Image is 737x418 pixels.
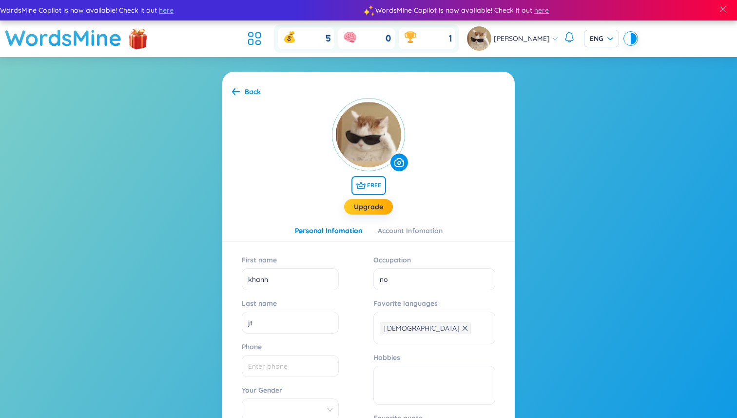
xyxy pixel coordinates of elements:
textarea: Hobbies [373,366,495,405]
label: Favorite languages [373,296,443,311]
span: 1 [448,33,451,45]
img: flashSalesIcon.a7f4f837.png [128,23,148,53]
button: Upgrade [344,199,393,215]
label: Hobbies [373,350,405,365]
span: [PERSON_NAME] [494,33,550,44]
img: currentUser [332,98,405,171]
span: FREE [351,176,386,195]
input: Occupation [373,268,495,290]
label: Last name [242,296,282,311]
input: Last name [242,312,339,334]
span: 0 [386,33,391,45]
img: avatar [467,26,491,51]
label: First name [242,252,282,268]
span: ENG [590,34,613,43]
div: Back [245,86,261,97]
label: Occupation [373,252,416,268]
a: avatar [467,26,494,51]
span: here [159,5,174,16]
label: Phone [242,339,267,355]
a: Back [232,86,261,99]
span: 5 [326,33,330,45]
label: Your Gender [242,382,287,398]
div: [DEMOGRAPHIC_DATA] [384,323,460,334]
a: Upgrade [354,201,383,212]
div: Personal Infomation [295,225,362,236]
input: Phone [242,355,339,377]
span: close [462,325,468,333]
a: WordsMine [5,20,122,55]
input: First name [242,268,339,290]
div: Account Infomation [378,225,443,236]
span: here [534,5,549,16]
